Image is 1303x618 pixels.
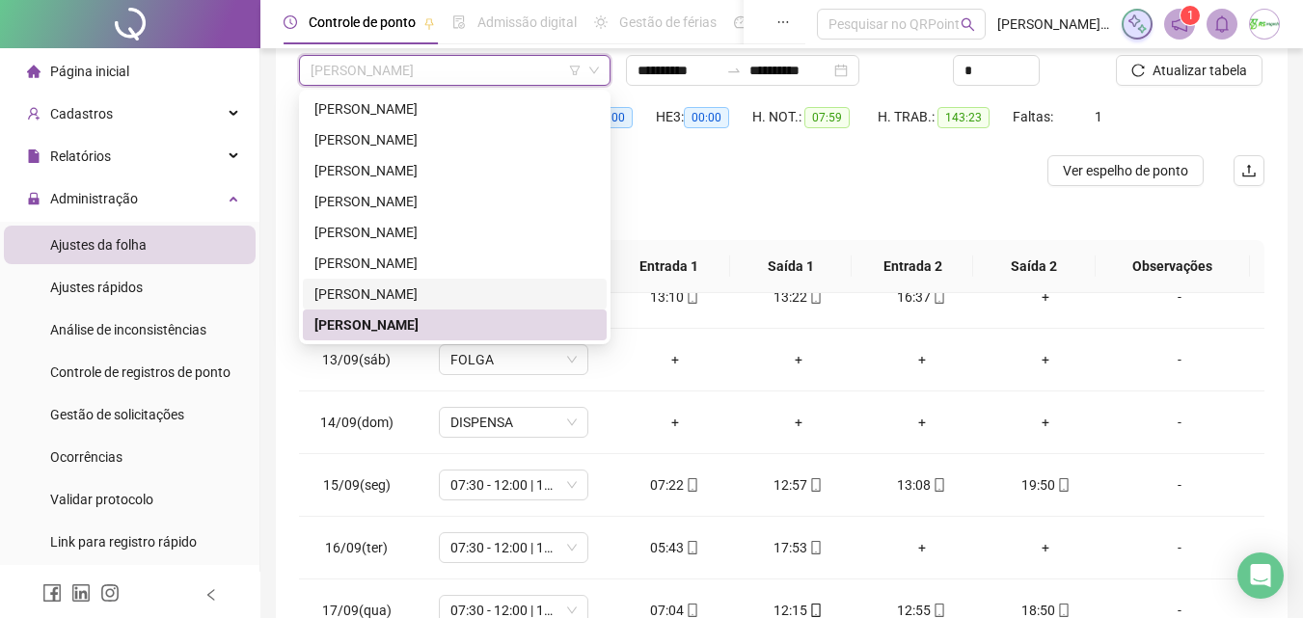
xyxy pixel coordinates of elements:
[314,160,595,181] div: [PERSON_NAME]
[1171,15,1188,33] span: notification
[50,364,231,380] span: Controle de registros de ponto
[876,412,968,433] div: +
[931,290,946,304] span: mobile
[629,349,721,370] div: +
[999,474,1092,496] div: 19:50
[50,280,143,295] span: Ajustes rápidos
[609,240,730,293] th: Entrada 1
[314,314,595,336] div: [PERSON_NAME]
[1055,478,1071,492] span: mobile
[27,107,41,121] span: user-add
[629,412,721,433] div: +
[684,478,699,492] span: mobile
[1116,55,1262,86] button: Atualizar tabela
[1241,163,1257,178] span: upload
[961,17,975,32] span: search
[684,604,699,617] span: mobile
[973,240,1095,293] th: Saída 2
[1123,474,1236,496] div: -
[752,537,845,558] div: 17:53
[303,217,607,248] div: RENATO DOS SANTOS
[314,129,595,150] div: [PERSON_NAME]
[804,107,850,128] span: 07:59
[931,604,946,617] span: mobile
[1123,412,1236,433] div: -
[726,63,742,78] span: swap-right
[999,537,1092,558] div: +
[931,478,946,492] span: mobile
[1237,552,1284,599] div: Open Intercom Messenger
[569,65,581,76] span: filter
[50,148,111,164] span: Relatórios
[311,56,599,85] span: SILFARLEY GONÇALVES
[684,290,699,304] span: mobile
[1096,240,1250,293] th: Observações
[1213,15,1231,33] span: bell
[477,14,577,30] span: Admissão digital
[27,65,41,78] span: home
[852,240,973,293] th: Entrada 2
[27,149,41,163] span: file
[1127,13,1148,35] img: sparkle-icon.fc2bf0ac1784a2077858766a79e2daf3.svg
[50,64,129,79] span: Página inicial
[42,583,62,603] span: facebook
[303,186,607,217] div: RAQUEL DE SOUZA RODRIGUES
[50,237,147,253] span: Ajustes da folha
[314,222,595,243] div: [PERSON_NAME]
[594,15,608,29] span: sun
[1131,64,1145,77] span: reload
[50,492,153,507] span: Validar protocolo
[50,407,184,422] span: Gestão de solicitações
[450,533,577,562] span: 07:30 - 12:00 | 12:30 - 17:00
[752,349,845,370] div: +
[320,415,394,430] span: 14/09(dom)
[71,583,91,603] span: linkedin
[284,15,297,29] span: clock-circle
[1123,286,1236,308] div: -
[752,106,878,128] div: H. NOT.:
[204,588,218,602] span: left
[730,240,852,293] th: Saída 1
[999,286,1092,308] div: +
[878,106,1013,128] div: H. TRAB.:
[303,155,607,186] div: OTAVIO LUIZ MARTINS GONÇALVES AVELINO
[50,106,113,121] span: Cadastros
[50,191,138,206] span: Administração
[752,286,845,308] div: 13:22
[999,349,1092,370] div: +
[325,540,388,555] span: 16/09(ter)
[1181,6,1200,25] sup: 1
[726,63,742,78] span: to
[619,14,717,30] span: Gestão de férias
[684,541,699,554] span: mobile
[303,248,607,279] div: RODRIGO AFONSO MOREIRA
[1111,255,1235,277] span: Observações
[997,13,1110,35] span: [PERSON_NAME] - RS ENGENHARIA
[588,65,600,76] span: down
[323,477,391,493] span: 15/09(seg)
[876,286,968,308] div: 16:37
[1013,109,1056,124] span: Faltas:
[1123,537,1236,558] div: -
[450,345,577,374] span: FOLGA
[452,15,466,29] span: file-done
[656,106,752,128] div: HE 3:
[629,286,721,308] div: 13:10
[303,94,607,124] div: LUCAS SOUZA SILVA
[27,192,41,205] span: lock
[450,470,577,499] span: 07:30 - 12:00 | 12:30 - 17:00
[314,98,595,120] div: [PERSON_NAME]
[876,474,968,496] div: 13:08
[752,474,845,496] div: 12:57
[450,408,577,437] span: DISPENSA
[999,412,1092,433] div: +
[807,541,823,554] span: mobile
[734,15,747,29] span: dashboard
[937,107,990,128] span: 143:23
[314,283,595,305] div: [PERSON_NAME]
[322,603,392,618] span: 17/09(qua)
[314,191,595,212] div: [PERSON_NAME]
[309,14,416,30] span: Controle de ponto
[629,537,721,558] div: 05:43
[100,583,120,603] span: instagram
